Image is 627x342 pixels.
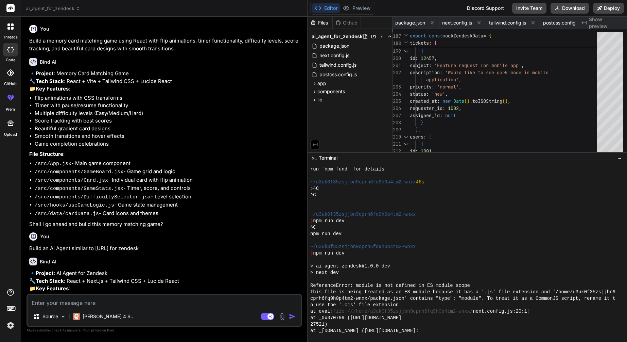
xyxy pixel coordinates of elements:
span: application' [426,77,459,83]
span: Terminal [319,154,337,161]
li: Beautiful gradient card designs [35,125,301,133]
span: 'Would like to see dark mode in mobile [445,69,548,76]
div: Discord Support [463,3,508,14]
span: users [410,134,423,140]
span: [ [434,40,437,46]
strong: Key Features [36,285,69,292]
li: - Game grid and logic [35,168,301,176]
span: : [442,105,445,111]
li: Flip animations with CSS transforms [35,94,301,102]
span: − [618,154,622,161]
p: Shall I go ahead and build this memory matching game? [29,221,301,228]
li: - Level selection [35,193,301,201]
span: : [423,134,426,140]
span: , [432,148,434,154]
div: 209 [393,126,401,133]
code: /src/components/Card.jsx [35,178,108,183]
h6: You [40,233,49,240]
div: 211 [393,141,401,148]
span: , [434,55,437,61]
strong: Project [36,70,54,77]
img: icon [289,313,296,320]
span: ^C [313,185,319,192]
button: Editor [312,3,340,13]
span: } [421,119,423,126]
span: ) [527,308,530,315]
span: : [415,55,418,61]
li: Smooth transitions and hover effects [35,132,301,140]
span: ~/u3uk0f35zsjjbn9cprh6fq9h0p4tm2-wnxx [310,211,416,218]
span: Show preview [589,16,622,30]
span: ~/u3uk0f35zsjjbn9cprh6fq9h0p4tm2-wnxx [310,244,416,250]
strong: File Structure [29,151,63,157]
div: 212 [393,148,401,155]
li: - Game state management [35,201,301,210]
img: Claude 4 Sonnet [73,313,80,320]
span: postcss.config.js [543,19,580,26]
span: 188 [393,40,401,47]
span: assignee_id [410,112,440,118]
p: 🔹 : Memory Card Matching Game 🔧 : React + Vite + Tailwind CSS + Lucide React 📁 : [29,70,301,93]
span: ] [415,127,418,133]
span: const [429,33,442,39]
span: privacy [91,328,103,332]
span: ai_agent_for_zendesk [312,33,363,40]
img: attachment [278,313,286,321]
label: threads [3,34,18,40]
span: 'new' [432,91,445,97]
img: Pick Models [60,314,66,320]
img: settings [5,320,16,331]
li: Timer with pause/resume functionality [35,102,301,110]
button: Download [551,3,589,14]
span: , [459,84,461,90]
h6: Bind AI [40,258,56,265]
span: npm run dev [310,231,342,237]
span: (file:///home/u3uk0f35zsjjbn9cprh6fq9h0p4tm2-wnxx/ [330,308,473,315]
span: ( [502,98,505,104]
code: /src/data/cardData.js [35,211,99,217]
span: toISOString [472,98,502,104]
div: 207 [393,112,401,119]
span: . [470,98,472,104]
span: { [489,33,491,39]
span: , [521,62,524,68]
span: status [410,91,426,97]
span: id [410,148,415,154]
span: tailwind.config.js [489,19,526,26]
span: 1001 [421,148,432,154]
span: This file is being treated as an ES module because it has a '.js' file extension and '/home/u3uk0... [310,289,615,295]
li: - Timer, score, and controls [35,184,301,193]
p: : [29,150,301,158]
span: > ai-agent-zendesk@1.0.0 dev [310,263,390,270]
span: , [459,77,461,83]
span: : [440,69,442,76]
span: ^C [310,224,316,231]
span: 12457 [421,55,434,61]
span: npm run dev [313,218,344,224]
span: 187 [393,33,401,40]
p: Build a memory card matching game using React with flip animations, timer functionality, difficul... [29,37,301,52]
span: ) [505,98,508,104]
span: export [410,33,426,39]
li: Score tracking with best scores [35,117,301,125]
span: 1002 [448,105,459,111]
h6: Bind AI [40,59,56,65]
span: : [429,40,432,46]
span: at _[DOMAIN_NAME] ([URL][DOMAIN_NAME]: [310,328,419,334]
span: ❯ [310,185,313,192]
span: : [437,98,440,104]
span: [ [429,134,432,140]
span: subject [410,62,429,68]
div: 199 [393,48,401,55]
div: 203 [393,83,401,91]
span: priority [410,84,432,90]
span: >_ [312,154,317,161]
span: ) [467,98,470,104]
p: Build an AI Agent similar to [URL] for zendesk [29,245,301,253]
span: at eval [310,308,330,315]
span: next.config.js:20:1 [473,308,527,315]
span: cprh6fq9h0p4tm2-wnxx/package.json' contains "type": "module". To treat it as a CommonJS script, r... [310,295,615,302]
div: 200 [393,55,401,62]
span: lib [317,96,323,103]
li: Game completion celebrations [35,140,301,148]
